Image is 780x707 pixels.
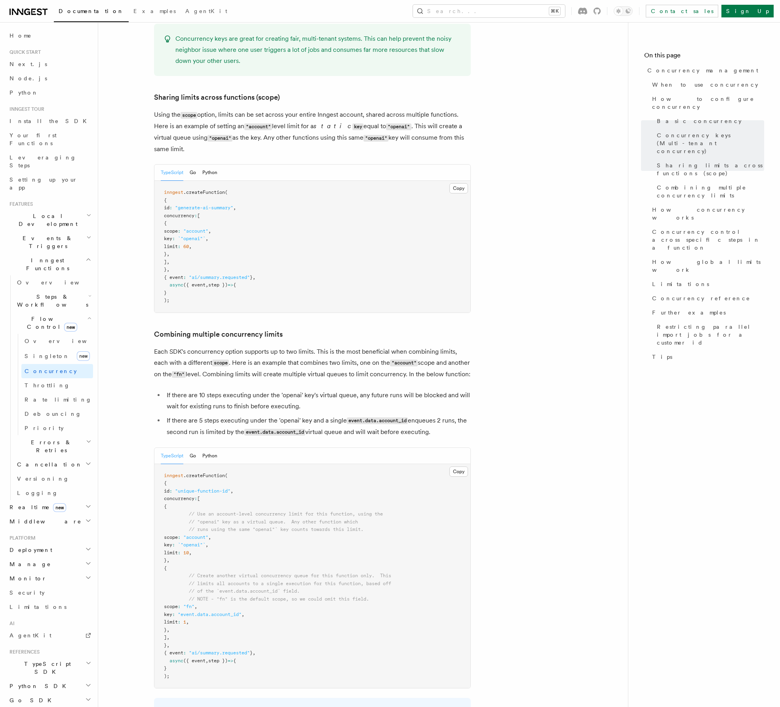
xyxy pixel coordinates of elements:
button: Manage [6,557,93,571]
span: Tips [652,353,672,361]
button: Middleware [6,514,93,529]
span: TypeScript SDK [6,660,86,676]
span: { event [164,275,183,280]
span: // limits all accounts to a single execution for this function, based off [189,581,391,586]
span: limit [164,619,178,625]
span: Examples [133,8,176,14]
span: Limitations [652,280,709,288]
a: Versioning [14,472,93,486]
span: Setting up your app [10,176,78,191]
span: Combining multiple concurrency limits [657,184,764,199]
button: Python [202,448,217,464]
span: , [253,650,255,656]
span: Priority [25,425,64,431]
a: Your first Functions [6,128,93,150]
button: Local Development [6,209,93,231]
span: scope [164,604,178,609]
button: Go [190,448,196,464]
span: : [178,604,181,609]
span: [ [197,213,200,218]
a: Sharing limits across functions (scope) [154,92,280,103]
span: Throttling [25,382,70,389]
span: Concurrency control across specific steps in a function [652,228,764,252]
button: TypeScript [161,448,183,464]
span: limit [164,244,178,249]
button: Python SDK [6,679,93,693]
span: Go SDK [6,696,56,704]
span: Inngest tour [6,106,44,112]
a: Concurrency control across specific steps in a function [649,225,764,255]
span: How global limits work [652,258,764,274]
span: ] [164,635,167,640]
span: AgentKit [10,632,51,639]
span: Basic concurrency [657,117,742,125]
p: Each SDK's concurrency option supports up to two limits. This is the most beneficial when combini... [154,346,471,380]
a: Node.js [6,71,93,85]
span: inngest [164,190,183,195]
span: ({ event [183,282,205,288]
a: Concurrency keys (Multi-tenant concurrency) [654,128,764,158]
a: Combining multiple concurrency limits [654,180,764,203]
a: Contact sales [646,5,718,17]
a: When to use concurrency [649,78,764,92]
a: Limitations [649,277,764,291]
span: Rate limiting [25,396,92,403]
span: , [167,259,169,265]
a: Home [6,28,93,43]
span: ); [164,298,169,303]
button: Copy [449,183,468,193]
span: Python [10,89,38,96]
span: , [186,619,189,625]
span: ] [164,259,167,265]
span: } [164,643,167,648]
span: => [228,658,233,663]
div: Flow Controlnew [14,334,93,435]
span: Logging [17,490,58,496]
span: => [228,282,233,288]
button: Search...⌘K [413,5,565,17]
a: Install the SDK [6,114,93,128]
p: Concurrency keys are great for creating fair, multi-tenant systems. This can help prevent the noi... [175,33,461,66]
span: ( [225,190,228,195]
span: async [169,282,183,288]
a: Priority [21,421,93,435]
span: { [164,197,167,203]
span: Platform [6,535,36,541]
span: Inngest Functions [6,256,86,272]
span: Security [10,589,45,596]
a: Restricting parallel import jobs for a customer id [654,320,764,350]
button: Copy [449,466,468,477]
button: Inngest Functions [6,253,93,275]
span: ); [164,673,169,679]
a: Sign Up [721,5,774,17]
a: Concurrency management [644,63,764,78]
span: 1 [183,619,186,625]
span: } [164,290,167,296]
button: Flow Controlnew [14,312,93,334]
span: , [167,635,169,640]
span: , [205,236,208,241]
span: Limitations [10,604,67,610]
span: async [169,658,183,663]
a: Combining multiple concurrency limits [154,329,283,340]
code: "openai" [386,123,411,130]
span: , [167,251,169,257]
a: Overview [21,334,93,348]
span: , [233,205,236,210]
span: 10 [183,550,189,555]
span: Local Development [6,212,86,228]
span: } [164,557,167,563]
span: Monitor [6,574,47,582]
span: : [194,213,197,218]
span: Flow Control [14,315,87,331]
span: key [164,236,172,241]
span: scope [164,535,178,540]
span: Features [6,201,33,207]
span: "account" [183,535,208,540]
span: : [194,496,197,501]
span: : [172,612,175,617]
code: event.data.account_id [244,429,305,436]
button: TypeScript SDK [6,657,93,679]
span: { event [164,650,183,656]
span: step }) [208,282,228,288]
